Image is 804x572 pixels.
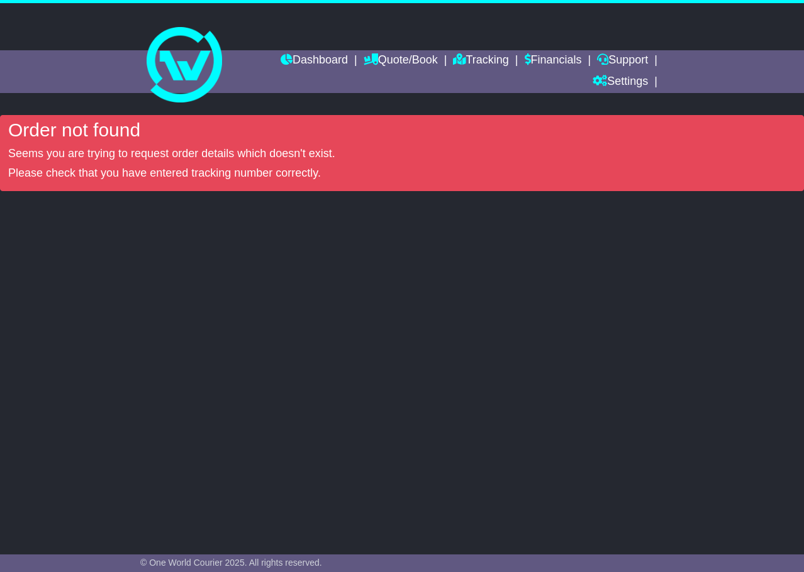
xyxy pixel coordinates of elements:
h4: Order not found [8,119,796,140]
a: Tracking [453,50,508,72]
a: Financials [525,50,582,72]
a: Dashboard [281,50,348,72]
span: © One World Courier 2025. All rights reserved. [140,558,322,568]
a: Quote/Book [364,50,438,72]
a: Settings [593,72,648,93]
p: Please check that you have entered tracking number correctly. [8,167,796,180]
p: Seems you are trying to request order details which doesn't exist. [8,147,796,161]
a: Support [597,50,648,72]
